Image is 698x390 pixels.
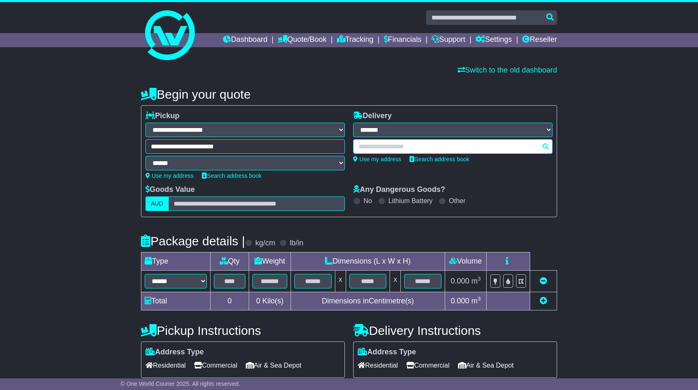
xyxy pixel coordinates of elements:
[145,185,195,194] label: Goods Value
[145,111,179,121] label: Pickup
[388,197,433,205] label: Lithium Battery
[477,296,481,302] sup: 3
[141,252,211,271] td: Type
[471,297,481,305] span: m
[410,156,469,162] a: Search address book
[475,33,512,47] a: Settings
[431,33,465,47] a: Support
[353,185,445,194] label: Any Dangerous Goods?
[458,359,514,372] span: Air & Sea Depot
[141,234,245,248] h4: Package details |
[451,297,469,305] span: 0.000
[449,197,465,205] label: Other
[406,359,449,372] span: Commercial
[145,196,169,211] label: AUD
[353,324,557,337] h4: Delivery Instructions
[256,297,260,305] span: 0
[211,292,249,310] td: 0
[145,172,194,179] a: Use my address
[471,277,481,285] span: m
[246,359,302,372] span: Air & Sea Depot
[358,348,416,357] label: Address Type
[141,87,557,101] h4: Begin your quote
[291,252,445,271] td: Dimensions (L x W x H)
[194,359,237,372] span: Commercial
[290,239,303,248] label: lb/in
[353,156,401,162] a: Use my address
[223,33,267,47] a: Dashboard
[202,172,262,179] a: Search address book
[249,252,291,271] td: Weight
[141,292,211,310] td: Total
[141,324,345,337] h4: Pickup Instructions
[458,66,557,74] a: Switch to the old dashboard
[522,33,557,47] a: Reseller
[358,359,398,372] span: Residential
[353,111,392,121] label: Delivery
[291,292,445,310] td: Dimensions in Centimetre(s)
[445,252,486,271] td: Volume
[211,252,249,271] td: Qty
[335,271,346,292] td: x
[249,292,291,310] td: Kilo(s)
[145,359,186,372] span: Residential
[451,277,469,285] span: 0.000
[540,277,547,285] a: Remove this item
[364,197,372,205] label: No
[121,380,240,387] span: © One World Courier 2025. All rights reserved.
[353,139,553,154] typeahead: Please provide city
[255,239,275,248] label: kg/cm
[390,271,401,292] td: x
[384,33,422,47] a: Financials
[337,33,373,47] a: Tracking
[477,276,481,282] sup: 3
[145,348,204,357] label: Address Type
[278,33,327,47] a: Quote/Book
[540,297,547,305] a: Add new item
